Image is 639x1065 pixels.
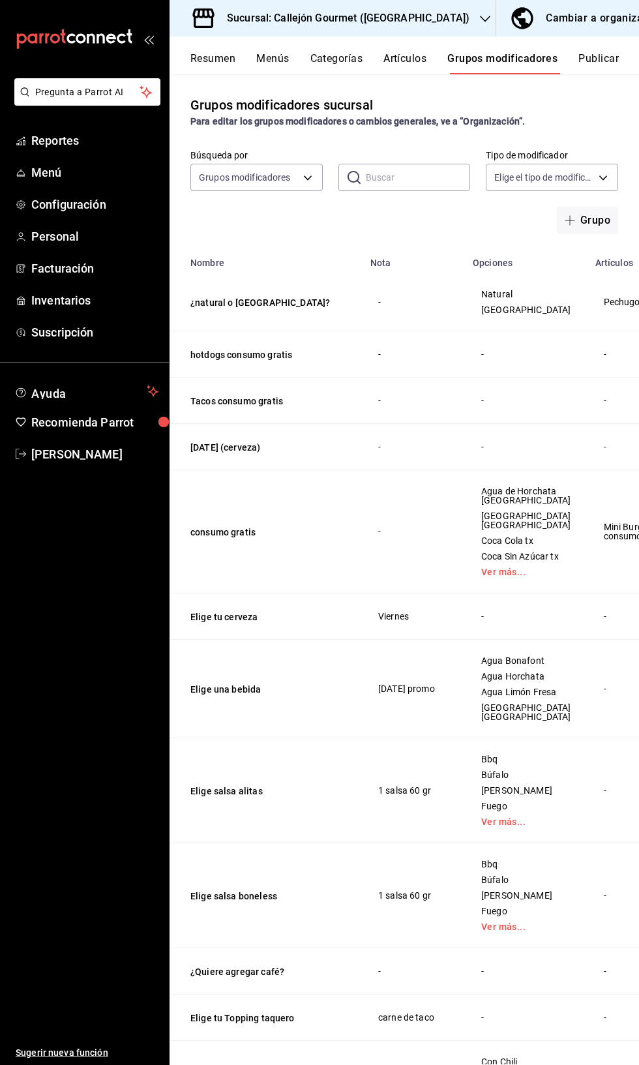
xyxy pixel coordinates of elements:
a: Pregunta a Parrot AI [9,95,160,108]
span: [GEOGRAPHIC_DATA] [GEOGRAPHIC_DATA] [481,511,571,530]
span: Suscripción [31,323,158,341]
div: - [481,609,572,623]
td: - [363,331,465,378]
button: Elige tu cerveza [190,610,347,623]
span: [GEOGRAPHIC_DATA] [481,305,571,314]
a: Ver más... [481,922,571,931]
div: - [481,964,572,978]
span: Recomienda Parrot [31,413,158,431]
a: Ver más... [481,567,571,577]
span: [GEOGRAPHIC_DATA] [GEOGRAPHIC_DATA] [481,703,571,721]
span: Bbq [481,860,571,869]
button: ¿natural o [GEOGRAPHIC_DATA]? [190,296,347,309]
td: Viernes [363,593,465,640]
label: Búsqueda por [190,151,323,160]
td: - [363,470,465,593]
span: Fuego [481,802,571,811]
button: [DATE] (cerveza) [190,441,347,454]
td: - [363,948,465,995]
span: Coca Cola tx [481,536,571,545]
button: Elige salsa alitas [190,785,347,798]
div: - [481,440,572,454]
button: Elige tu Topping taquero [190,1012,347,1025]
button: consumo gratis [190,526,347,539]
span: Sugerir nueva función [16,1046,158,1060]
span: Agua Horchata [481,672,571,681]
th: Nota [363,245,465,273]
span: Reportes [31,132,158,149]
span: Ayuda [31,383,141,399]
td: - [363,424,465,470]
div: Grupos modificadores sucursal [190,95,373,115]
th: Opciones [465,245,587,273]
span: Fuego [481,907,571,916]
button: Artículos [383,52,426,74]
button: Pregunta a Parrot AI [14,78,160,106]
span: Elige el tipo de modificador [494,171,594,184]
div: - [481,393,572,408]
div: - [481,347,572,361]
th: Nombre [170,245,363,273]
button: ¿Quiere agregar café? [190,965,347,978]
a: Ver más... [481,817,571,826]
span: Búfalo [481,875,571,884]
td: - [363,273,465,331]
button: Elige una bebida [190,683,347,696]
button: Categorías [310,52,363,74]
button: hotdogs consumo gratis [190,348,347,361]
span: Agua Bonafont [481,656,571,665]
span: Grupos modificadores [199,171,291,184]
button: Menús [256,52,289,74]
span: [PERSON_NAME] [31,445,158,463]
td: [DATE] promo [363,640,465,738]
span: [PERSON_NAME] [481,786,571,795]
button: Tacos consumo gratis [190,395,347,408]
span: Menú [31,164,158,181]
span: Coca Sin Azúcar tx [481,552,571,561]
div: - [481,1010,572,1025]
span: Pregunta a Parrot AI [35,85,140,99]
span: [PERSON_NAME] [481,891,571,900]
span: Natural [481,290,571,299]
td: - [363,378,465,424]
div: navigation tabs [190,52,639,74]
td: 1 salsa 60 gr [363,738,465,843]
h3: Sucursal: Callejón Gourmet ([GEOGRAPHIC_DATA]) [216,10,469,26]
span: Configuración [31,196,158,213]
button: Grupos modificadores [447,52,557,74]
span: Personal [31,228,158,245]
td: 1 salsa 60 gr [363,843,465,948]
button: Publicar [578,52,619,74]
input: Buscar [366,164,471,190]
button: Elige salsa boneless [190,890,347,903]
span: Agua de Horchata [GEOGRAPHIC_DATA] [481,487,571,505]
button: Resumen [190,52,235,74]
td: carne de taco [363,995,465,1041]
strong: Para editar los grupos modificadores o cambios generales, ve a “Organización”. [190,116,525,127]
span: Bbq [481,755,571,764]
span: Búfalo [481,770,571,779]
button: Grupo [557,207,618,234]
span: Inventarios [31,292,158,309]
label: Tipo de modificador [486,151,618,160]
span: Agua Limón Fresa [481,687,571,697]
button: open_drawer_menu [143,34,154,44]
span: Facturación [31,260,158,277]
